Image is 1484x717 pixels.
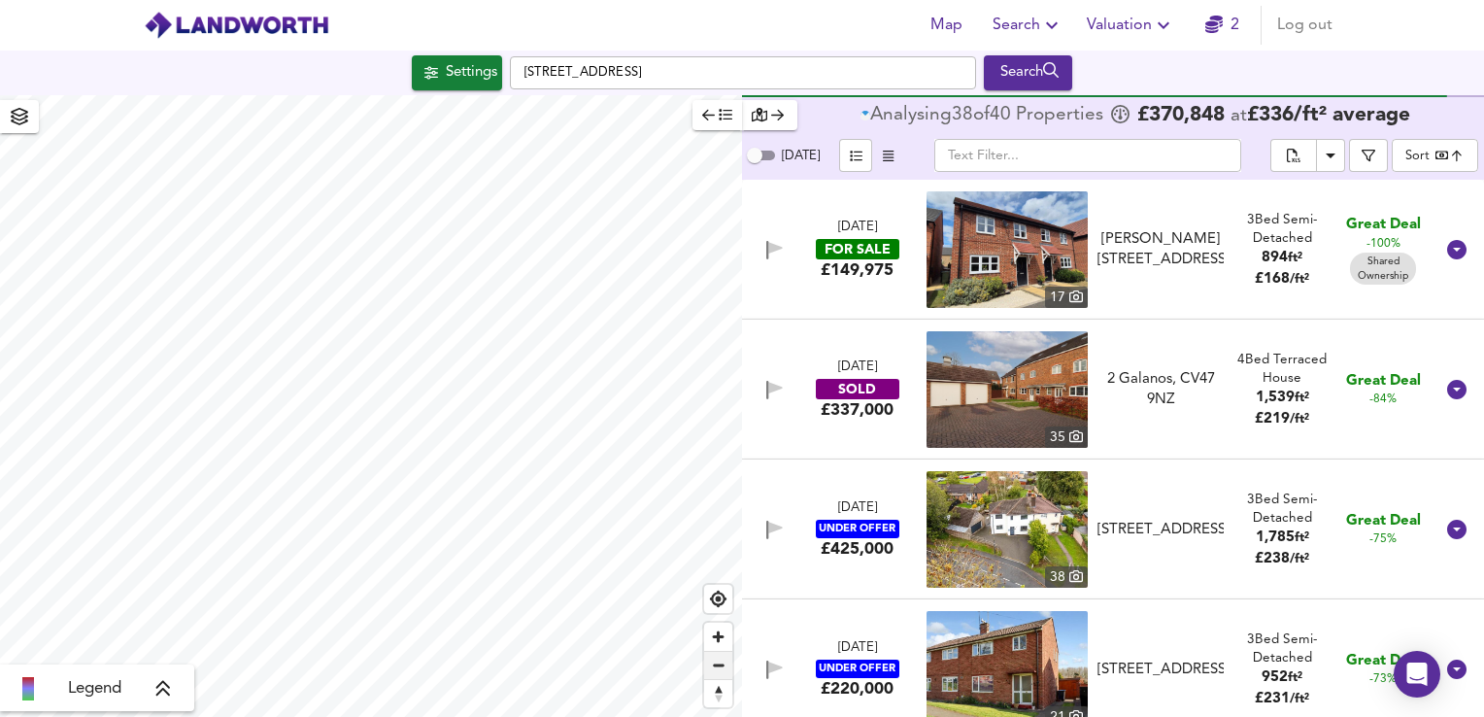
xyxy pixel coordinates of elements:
[1255,552,1309,566] span: £ 238
[1346,511,1421,531] span: Great Deal
[1097,520,1224,540] div: [STREET_ADDRESS]
[1270,139,1345,172] div: split button
[1090,520,1231,540] div: Southam Road, CV47 9QY
[1445,518,1468,541] svg: Show Details
[1350,255,1416,284] span: Shared Ownership
[1290,553,1309,565] span: / ft²
[1295,531,1309,544] span: ft²
[821,259,894,281] div: £149,975
[1316,139,1345,172] button: Download Results
[838,219,877,237] div: [DATE]
[782,150,820,162] span: [DATE]
[704,585,732,613] button: Find my location
[1394,651,1440,698] div: Open Intercom Messenger
[704,651,732,679] button: Zoom out
[1346,215,1421,235] span: Great Deal
[1369,671,1397,688] span: -73%
[934,139,1241,172] input: Text Filter...
[1045,287,1088,308] div: 17
[1097,660,1224,680] div: [STREET_ADDRESS]
[742,180,1484,320] div: [DATE]FOR SALE£149,975 property thumbnail 17 [PERSON_NAME][STREET_ADDRESS]3Bed Semi-Detached894ft...
[984,55,1072,90] div: Run Your Search
[838,639,877,658] div: [DATE]
[704,623,732,651] button: Zoom in
[412,55,502,90] button: Settings
[1231,107,1247,125] span: at
[704,680,732,707] span: Reset bearing to north
[1191,6,1253,45] button: 2
[510,56,976,89] input: Enter a location...
[742,460,1484,599] div: [DATE]UNDER OFFER£425,000 property thumbnail 38 [STREET_ADDRESS]3Bed Semi-Detached1,785ft²£238/ft...
[1205,12,1239,39] a: 2
[1255,412,1309,427] span: £ 219
[1366,236,1400,253] span: -100%
[68,677,121,700] span: Legend
[1369,392,1397,408] span: -84%
[927,471,1088,588] a: property thumbnail 38
[1262,670,1288,685] span: 952
[816,520,899,538] div: UNDER OFFER
[412,55,502,90] div: Click to configure Search Settings
[1097,229,1224,271] div: [PERSON_NAME][STREET_ADDRESS]
[927,191,1088,308] a: property thumbnail 17
[1231,351,1332,389] div: 4 Bed Terraced House
[1290,693,1309,705] span: / ft²
[1255,272,1309,287] span: £ 168
[1288,671,1302,684] span: ft²
[821,678,894,700] div: £220,000
[1045,427,1088,448] div: 35
[1079,6,1183,45] button: Valuation
[1290,273,1309,286] span: / ft²
[985,6,1071,45] button: Search
[984,55,1072,90] button: Search
[821,538,894,560] div: £425,000
[1269,6,1340,45] button: Log out
[1445,238,1468,261] svg: Show Details
[927,331,1088,448] a: property thumbnail 35
[952,106,973,125] span: 38
[1097,369,1224,411] div: 2 Galanos, CV47 9NZ
[1087,12,1175,39] span: Valuation
[1137,106,1225,125] span: £ 370,848
[838,499,877,518] div: [DATE]
[860,106,1108,125] div: of Propert ies
[704,652,732,679] span: Zoom out
[927,331,1088,448] img: property thumbnail
[927,191,1088,308] img: property thumbnail
[1346,371,1421,392] span: Great Deal
[1445,658,1468,681] svg: Show Details
[993,12,1063,39] span: Search
[927,471,1088,588] img: property thumbnail
[870,106,952,125] div: Analysing
[1445,378,1468,401] svg: Show Details
[742,320,1484,460] div: [DATE]SOLD£337,000 property thumbnail 35 2 Galanos, CV47 9NZ4Bed Terraced House1,539ft²£219/ft² G...
[1262,251,1288,265] span: 894
[1255,692,1309,706] span: £ 231
[1090,660,1231,680] div: Leigh Crescent, Long Itchington, Southam, Warwickshire, CV47 9QX
[816,239,899,259] div: FOR SALE
[1231,211,1332,249] div: 3 Bed Semi-Detached
[915,6,977,45] button: Map
[838,358,877,377] div: [DATE]
[990,106,1011,125] span: 40
[1277,12,1332,39] span: Log out
[704,679,732,707] button: Reset bearing to north
[821,399,894,421] div: £337,000
[1045,566,1088,588] div: 38
[1247,105,1410,125] span: £ 336 / ft² average
[1290,413,1309,426] span: / ft²
[923,12,969,39] span: Map
[1295,392,1309,404] span: ft²
[446,60,497,85] div: Settings
[1288,252,1302,264] span: ft²
[1405,147,1430,165] div: Sort
[1090,229,1231,271] div: Cox Crescent., Long Itchington, CV47 9AE
[816,660,899,678] div: UNDER OFFER
[1256,530,1295,545] span: 1,785
[989,60,1067,85] div: Search
[1369,531,1397,548] span: -75%
[1256,391,1295,405] span: 1,539
[816,379,899,399] div: SOLD
[1346,651,1421,671] span: Great Deal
